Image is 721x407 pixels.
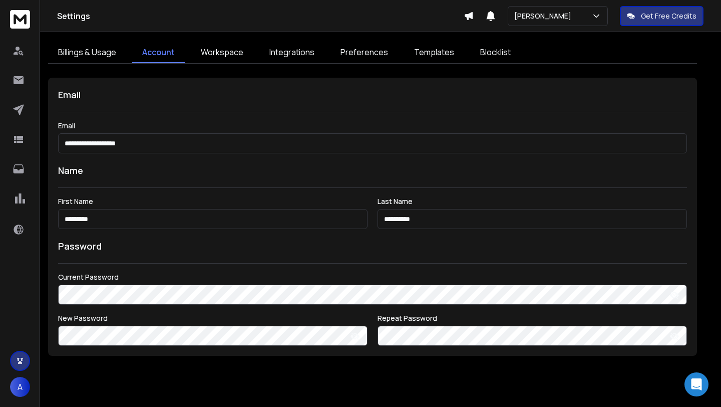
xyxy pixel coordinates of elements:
[58,163,687,177] h1: Name
[470,42,521,63] a: Blocklist
[684,372,708,396] div: Open Intercom Messenger
[10,377,30,397] button: A
[620,6,703,26] button: Get Free Credits
[48,42,126,63] a: Billings & Usage
[641,11,696,21] p: Get Free Credits
[58,315,368,322] label: New Password
[58,88,687,102] h1: Email
[378,198,687,205] label: Last Name
[514,11,575,21] p: [PERSON_NAME]
[132,42,185,63] a: Account
[378,315,687,322] label: Repeat Password
[259,42,324,63] a: Integrations
[404,42,464,63] a: Templates
[191,42,253,63] a: Workspace
[330,42,398,63] a: Preferences
[57,10,464,22] h1: Settings
[58,198,368,205] label: First Name
[58,274,687,281] label: Current Password
[58,239,102,253] h1: Password
[58,122,687,129] label: Email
